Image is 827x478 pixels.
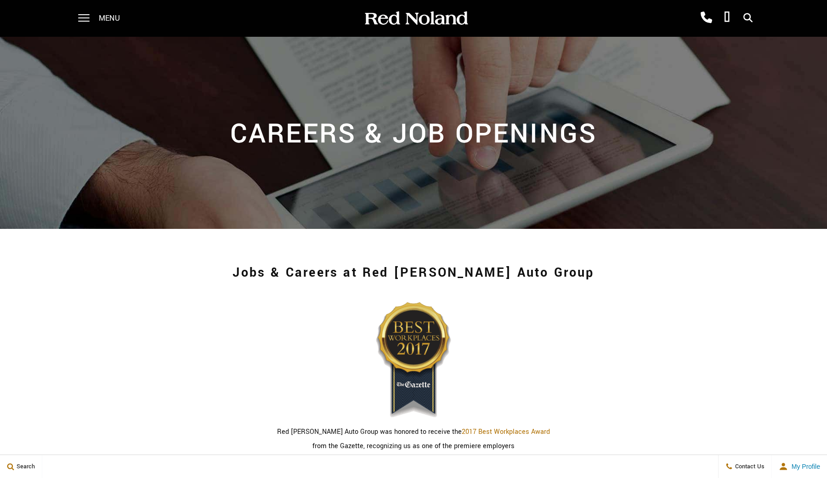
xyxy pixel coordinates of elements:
[99,112,728,154] h2: Careers & Job Openings
[345,296,482,434] img: Red Noland Auto Group 2017 Gazette Best Workplaces Award
[462,427,550,437] a: 2017 Best Workplaces Award
[99,441,728,451] p: from the Gazette, recognizing us as one of the premiere employers
[772,455,827,478] button: user-profile-menu
[363,11,469,27] img: Red Noland Auto Group
[14,462,35,471] span: Search
[788,463,820,470] span: My Profile
[733,462,765,471] span: Contact Us
[99,255,728,291] h1: Jobs & Careers at Red [PERSON_NAME] Auto Group
[99,427,728,437] p: Red [PERSON_NAME] Auto Group was honored to receive the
